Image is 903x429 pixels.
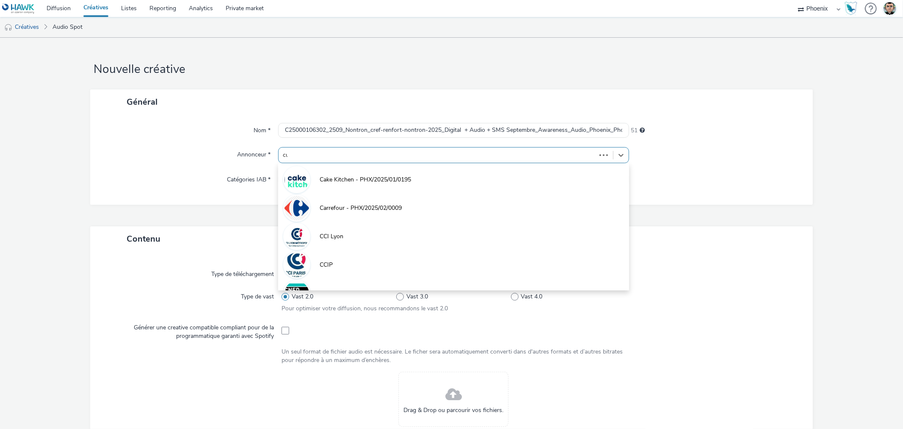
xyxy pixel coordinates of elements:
img: CCIP [284,253,309,277]
label: Type de téléchargement [208,267,277,279]
a: Audio Spot [48,17,87,37]
img: Thibaut CAVET [884,2,896,15]
label: Annonceur * [234,147,274,159]
span: 51 [631,126,638,135]
img: Cake Kitchen - PHX/2025/01/0195 [284,167,309,192]
img: audio [4,23,13,32]
span: Général [127,96,157,108]
span: Vast 3.0 [406,292,428,301]
span: Cake Kitchen - PHX/2025/01/0195 [320,175,411,184]
span: CCI Lyon [320,232,343,241]
img: Carrefour - PHX/2025/02/0009 [284,196,309,220]
label: Type de vast [237,289,277,301]
h1: Nouvelle créative [90,61,812,78]
span: Carrefour - PHX/2025/02/0009 [320,204,402,212]
span: CCIP [320,261,333,269]
span: Contenu [127,233,160,245]
span: Pour optimiser votre diffusion, nous recommandons le vast 2.0 [282,304,448,312]
span: Drag & Drop ou parcourir vos fichiers. [403,406,503,415]
a: Hawk Academy [845,2,861,15]
img: CCI Lyon [284,224,309,249]
label: Nom * [250,123,274,135]
div: Un seul format de fichier audio est nécessaire. Le ficher sera automatiquement converti dans d'au... [282,348,625,365]
span: CNED - PHX/2025/01/0086 [320,289,392,298]
img: Hawk Academy [845,2,857,15]
span: Vast 4.0 [521,292,542,301]
img: undefined Logo [2,3,35,14]
input: Nom [278,123,629,138]
label: Catégories IAB * [224,172,274,184]
span: Vast 2.0 [292,292,313,301]
div: 255 caractères maximum [640,126,645,135]
img: CNED - PHX/2025/01/0086 [284,281,309,306]
label: Générer une creative compatible compliant pour de la programmatique garanti avec Spotify [105,320,277,341]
